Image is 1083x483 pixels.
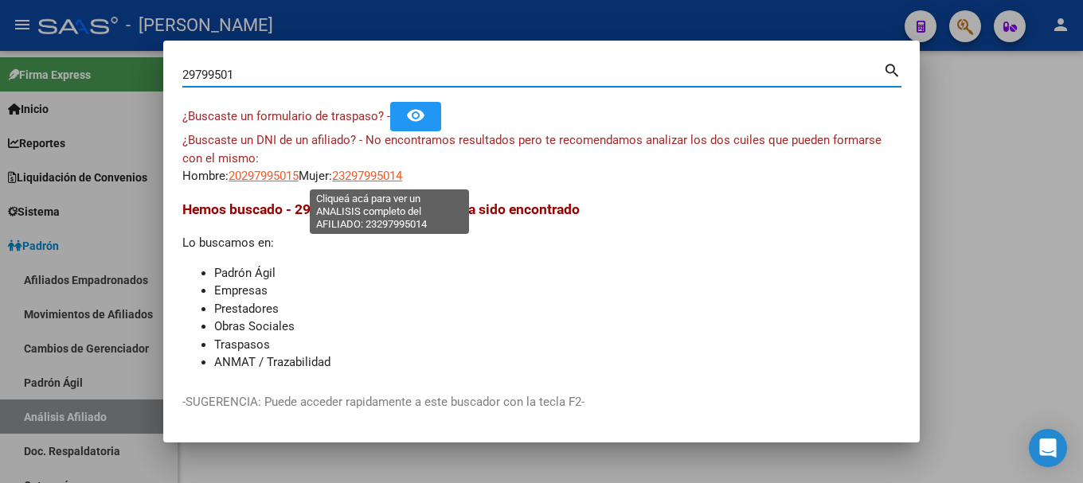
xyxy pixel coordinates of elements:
span: Hemos buscado - 29799501 - y el mismo no ha sido encontrado [182,201,580,217]
li: ANMAT / Trazabilidad [214,353,901,372]
div: Lo buscamos en: [182,199,901,389]
span: 23297995014 [332,169,402,183]
li: Prestadores [214,300,901,318]
li: Traspasos [214,336,901,354]
li: Padrón Ágil [214,264,901,282]
li: Traspasos Direccion [214,372,901,390]
li: Obras Sociales [214,317,901,336]
span: ¿Buscaste un formulario de traspaso? - [182,109,390,123]
p: -SUGERENCIA: Puede acceder rapidamente a este buscador con la tecla F2- [182,393,901,411]
div: Open Intercom Messenger [1029,429,1067,467]
mat-icon: remove_red_eye [406,106,425,125]
span: 20297995015 [229,169,299,183]
span: ¿Buscaste un DNI de un afiliado? - No encontramos resultados pero te recomendamos analizar los do... [182,133,882,166]
mat-icon: search [883,60,901,79]
li: Empresas [214,282,901,300]
div: Hombre: Mujer: [182,131,901,185]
